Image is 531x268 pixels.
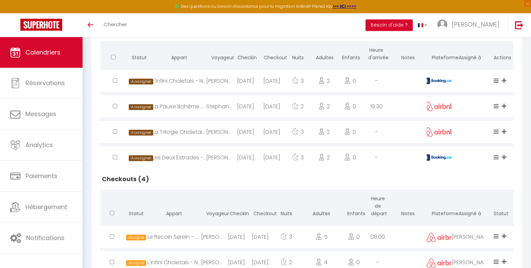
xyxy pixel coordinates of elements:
[147,226,201,248] div: Le Recoin Serein – Charme & Modernité
[225,190,248,224] th: Checkin
[342,226,366,248] div: 0
[206,146,232,169] div: [PERSON_NAME]
[337,70,363,92] div: 0
[206,41,232,68] th: Voyageur
[232,95,259,117] div: [DATE]
[285,146,311,169] div: 3
[171,54,187,61] span: Appart
[424,101,454,111] img: airbnb2.png
[427,258,457,268] img: airbnb2.png
[452,190,489,224] th: Assigné à
[25,48,60,57] span: Calendriers
[424,78,454,84] img: booking2.png
[259,70,285,92] div: [DATE]
[201,226,225,248] div: [PERSON_NAME]
[20,19,62,31] img: Super Booking
[129,130,153,136] span: A assigner
[437,19,447,30] img: ...
[99,13,132,37] a: Chercher
[129,104,153,110] span: A assigner
[389,190,426,224] th: Notes
[452,20,499,29] span: [PERSON_NAME]
[427,41,452,68] th: Plateforme
[232,41,259,68] th: Checkin
[232,121,259,143] div: [DATE]
[363,70,389,92] div: -
[129,155,153,161] span: A assigner
[342,190,366,224] th: Enfants
[489,190,513,224] th: Statut
[126,235,146,240] span: Assigné
[285,70,311,92] div: 3
[366,19,413,31] button: Besoin d'aide ?
[26,234,65,242] span: Notifications
[285,41,311,68] th: Nuits
[166,210,182,217] span: Appart
[206,95,232,117] div: Stephane Le Priol
[363,146,389,169] div: -
[427,233,457,242] img: airbnb2.png
[248,226,272,248] div: [DATE]
[153,146,206,169] div: Les Deux Estrades - Confort, Panache & Netflix
[100,169,513,190] h2: Checkouts (4)
[311,95,337,117] div: 2
[424,154,454,161] img: booking2.png
[337,121,363,143] div: 0
[132,54,147,61] span: Statut
[206,121,232,143] div: [PERSON_NAME]
[153,70,206,92] div: L'Infini Choletais - Netflix et Climatisation
[301,190,342,224] th: Adultes
[126,260,146,266] span: Assigné
[337,41,363,68] th: Enfants
[259,121,285,143] div: [DATE]
[311,70,337,92] div: 2
[363,41,389,68] th: Heure d'arrivée
[272,226,301,248] div: 3
[129,79,153,84] span: A assigner
[25,110,56,118] span: Messages
[452,41,489,68] th: Assigné à
[129,210,144,217] span: Statut
[515,21,524,29] img: logout
[489,41,513,68] th: Actions
[272,190,301,224] th: Nuits
[25,203,67,211] span: Hébergement
[311,146,337,169] div: 2
[427,190,452,224] th: Plateforme
[285,95,311,117] div: 2
[337,146,363,169] div: 0
[363,121,389,143] div: -
[206,70,232,92] div: [PERSON_NAME]
[301,226,342,248] div: 5
[225,226,248,248] div: [DATE]
[232,70,259,92] div: [DATE]
[259,146,285,169] div: [DATE]
[337,95,363,117] div: 0
[25,172,57,180] span: Paiements
[153,95,206,117] div: La Pause Bohème – Déco boisée en [GEOGRAPHIC_DATA][PERSON_NAME]
[25,79,65,87] span: Réservations
[333,3,356,9] a: >>> ICI <<<<
[232,146,259,169] div: [DATE]
[311,121,337,143] div: 2
[452,226,489,248] div: [PERSON_NAME]
[432,13,508,37] a: ... [PERSON_NAME]
[153,121,206,143] div: La Trilogie Choletaise- Netflix, Prime vidéo, Disney+
[201,190,225,224] th: Voyageur
[311,41,337,68] th: Adultes
[285,121,311,143] div: 3
[424,127,454,137] img: airbnb2.png
[25,141,53,149] span: Analytics
[389,41,426,68] th: Notes
[366,226,390,248] div: 08:00
[259,95,285,117] div: [DATE]
[104,21,127,28] span: Chercher
[366,190,390,224] th: Heure de départ
[248,190,272,224] th: Checkout
[259,41,285,68] th: Checkout
[363,95,389,117] div: 19:30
